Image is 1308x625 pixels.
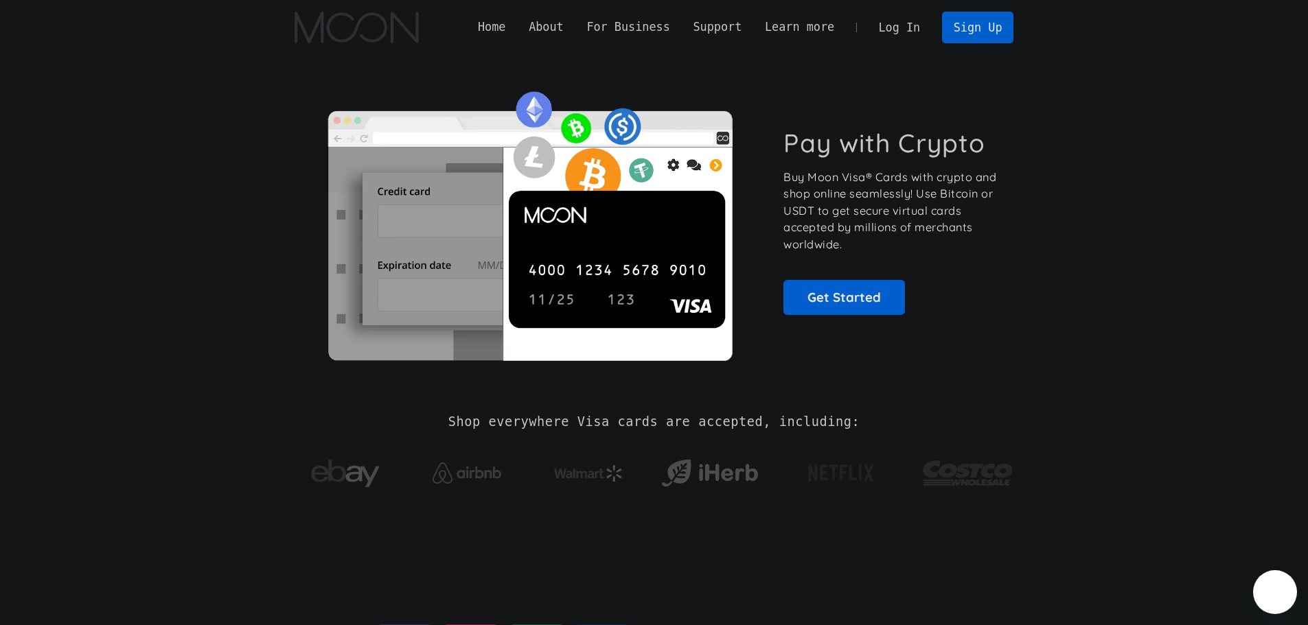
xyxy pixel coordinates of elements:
[433,462,501,484] img: Airbnb
[765,19,834,36] div: Learn more
[466,19,517,36] a: Home
[783,128,985,158] h1: Pay with Crypto
[311,452,380,495] img: ebay
[780,443,903,497] a: Netflix
[448,414,860,429] h2: Shop everywhere Visa cards are accepted, including:
[942,12,1013,43] a: Sign Up
[1253,570,1297,614] iframe: Button to launch messaging window
[867,12,932,43] a: Log In
[295,82,765,360] img: Moon Cards let you spend your crypto anywhere Visa is accepted.
[295,12,419,43] img: Moon Logo
[529,19,564,36] div: About
[295,12,419,43] a: home
[922,434,1014,506] a: Costco
[658,456,761,491] img: iHerb
[554,465,623,482] img: Walmart
[693,19,742,36] div: Support
[783,169,998,253] p: Buy Moon Visa® Cards with crypto and shop online seamlessly! Use Bitcoin or USDT to get secure vi...
[537,451,639,488] a: Walmart
[517,19,575,36] div: About
[658,442,761,498] a: iHerb
[922,447,1014,499] img: Costco
[783,280,905,314] a: Get Started
[295,438,397,502] a: ebay
[753,19,846,36] div: Learn more
[415,449,518,491] a: Airbnb
[575,19,682,36] div: For Business
[807,456,875,491] img: Netflix
[682,19,753,36] div: Support
[586,19,669,36] div: For Business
